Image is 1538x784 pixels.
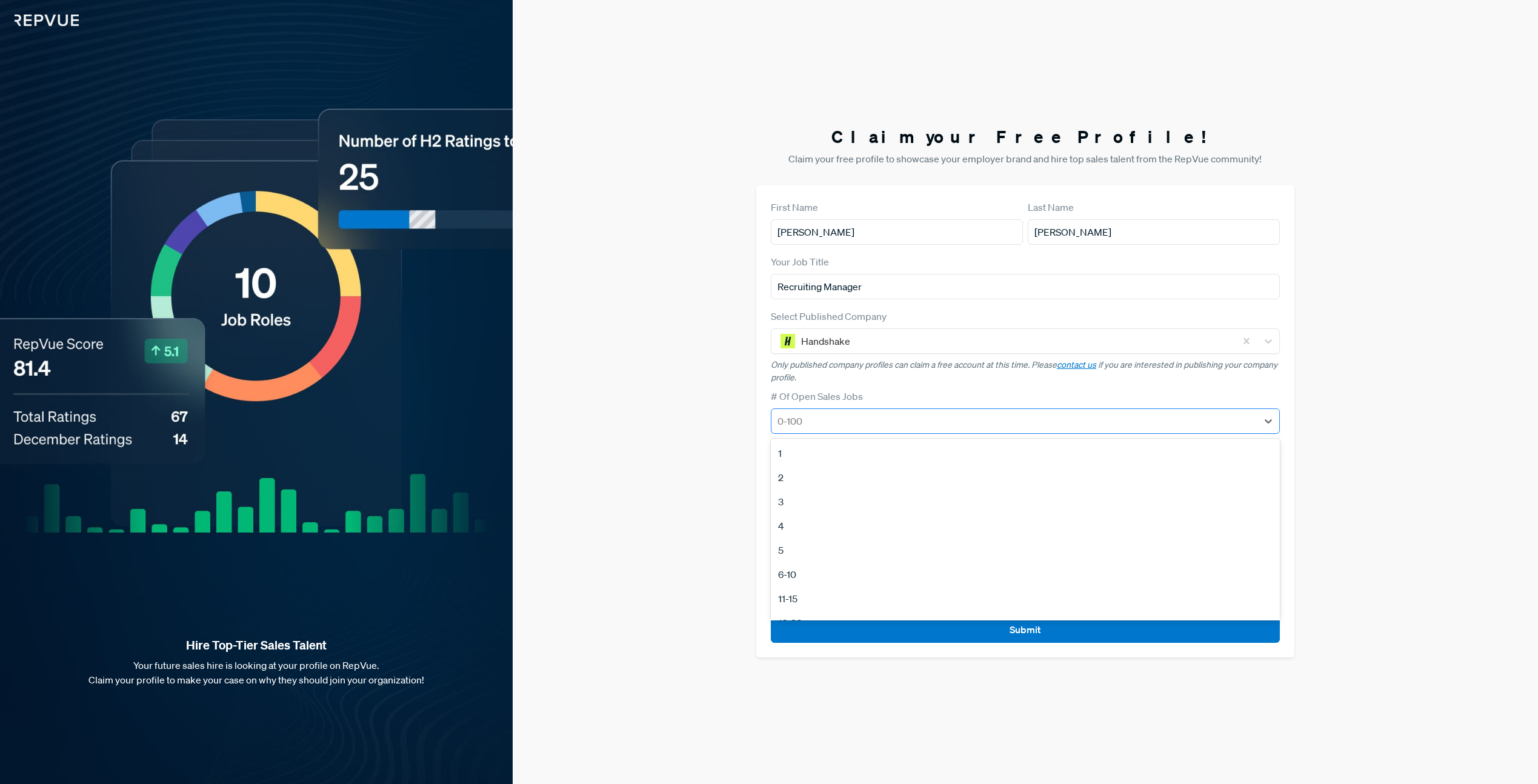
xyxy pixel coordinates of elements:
h3: Claim your Free Profile! [756,127,1294,147]
img: Handshake [781,334,795,348]
label: Your Job Title [771,254,829,269]
label: # Of Open Sales Jobs [771,389,863,404]
p: Only published company profiles can claim a free account at this time. Please if you are interest... [771,359,1280,384]
div: 4 [771,514,1280,538]
div: 5 [771,538,1280,562]
input: First Name [771,219,1023,245]
div: 6-10 [771,562,1280,586]
label: Last Name [1028,200,1074,214]
a: contact us [1057,359,1096,370]
input: Last Name [1028,219,1280,245]
p: Claim your free profile to showcase your employer brand and hire top sales talent from the RepVue... [756,151,1294,166]
div: 2 [771,465,1280,490]
button: Submit [771,617,1280,643]
strong: Hire Top-Tier Sales Talent [19,637,493,653]
div: 16-20 [771,611,1280,635]
div: 3 [771,490,1280,514]
input: Title [771,274,1280,299]
p: Your future sales hire is looking at your profile on RepVue. Claim your profile to make your case... [19,658,493,687]
label: Select Published Company [771,309,887,324]
div: 11-15 [771,586,1280,611]
div: 1 [771,441,1280,465]
label: First Name [771,200,818,214]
